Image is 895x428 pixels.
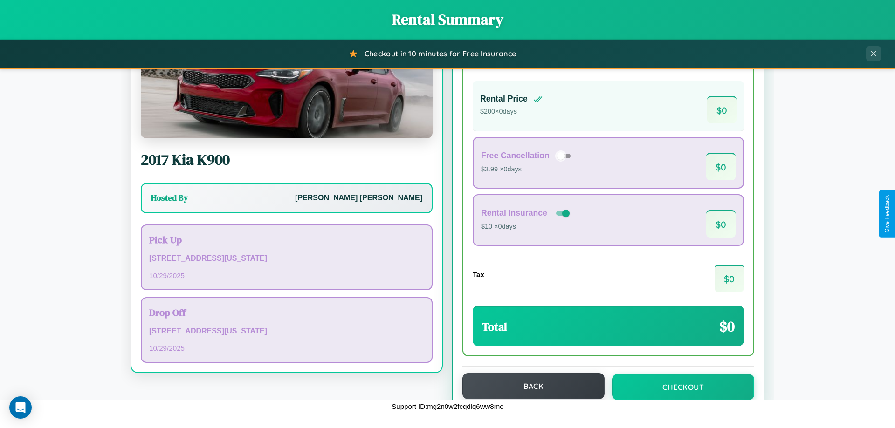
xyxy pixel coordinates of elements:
[707,96,737,123] span: $ 0
[481,208,547,218] h4: Rental Insurance
[473,271,484,279] h4: Tax
[462,373,605,399] button: Back
[392,400,503,413] p: Support ID: mg2n0w2fcqdlq6ww8mc
[149,306,424,319] h3: Drop Off
[706,210,736,238] span: $ 0
[141,149,433,170] h2: 2017 Kia K900
[365,49,516,58] span: Checkout in 10 minutes for Free Insurance
[481,163,574,176] p: $3.99 × 0 days
[149,252,424,265] p: [STREET_ADDRESS][US_STATE]
[9,396,32,419] div: Open Intercom Messenger
[9,9,886,30] h1: Rental Summary
[481,221,571,233] p: $10 × 0 days
[480,94,528,104] h4: Rental Price
[149,233,424,246] h3: Pick Up
[480,106,543,118] p: $ 200 × 0 days
[715,265,744,292] span: $ 0
[612,374,754,400] button: Checkout
[149,269,424,282] p: 10 / 29 / 2025
[141,45,433,138] img: Kia K900
[706,153,736,180] span: $ 0
[719,316,735,337] span: $ 0
[884,195,890,233] div: Give Feedback
[295,191,422,205] p: [PERSON_NAME] [PERSON_NAME]
[151,192,188,204] h3: Hosted By
[149,342,424,354] p: 10 / 29 / 2025
[481,151,550,161] h4: Free Cancellation
[482,319,507,334] h3: Total
[149,325,424,338] p: [STREET_ADDRESS][US_STATE]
